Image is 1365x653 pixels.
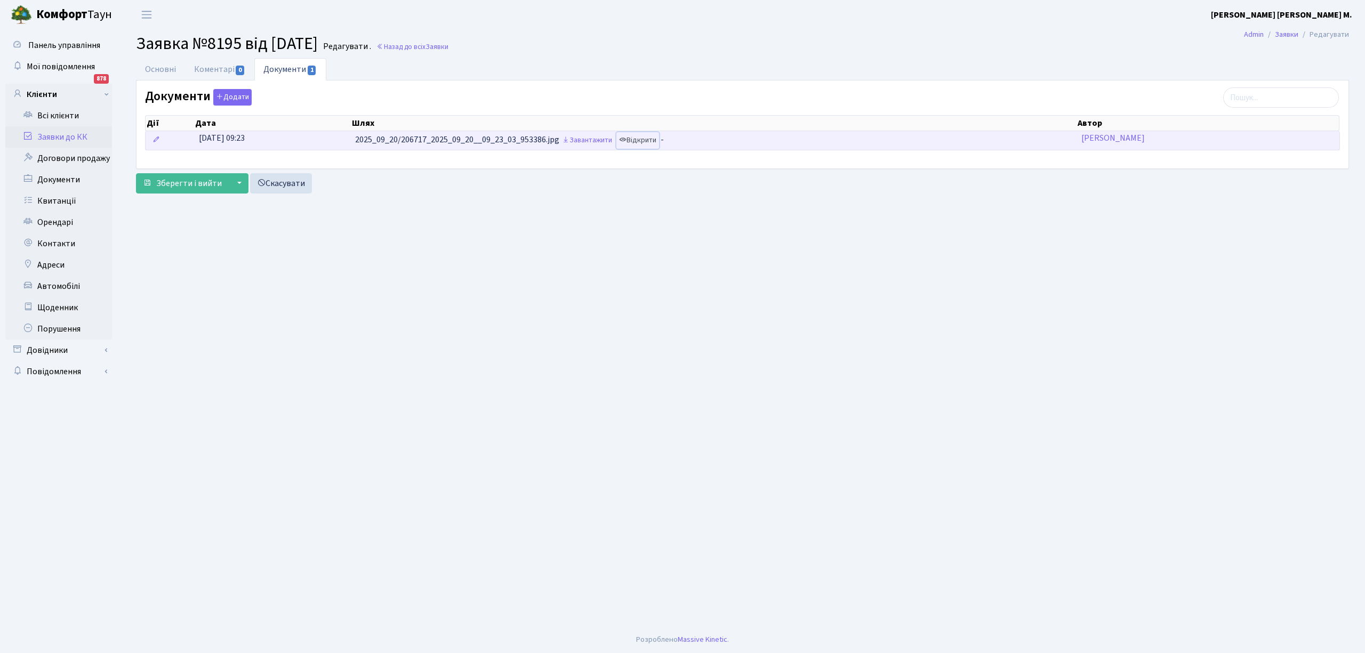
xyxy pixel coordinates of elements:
[5,318,112,340] a: Порушення
[250,173,312,194] a: Скасувати
[5,254,112,276] a: Адреси
[11,4,32,26] img: logo.png
[5,233,112,254] a: Контакти
[351,116,1077,131] th: Шлях
[616,132,659,149] a: Відкрити
[425,42,448,52] span: Заявки
[5,35,112,56] a: Панель управління
[559,132,615,149] a: Завантажити
[146,116,194,131] th: Дії
[376,42,448,52] a: Назад до всіхЗаявки
[199,132,245,144] span: [DATE] 09:23
[5,361,112,382] a: Повідомлення
[678,634,727,645] a: Massive Kinetic
[5,148,112,169] a: Договори продажу
[28,39,100,51] span: Панель управління
[27,61,95,72] span: Мої повідомлення
[5,105,112,126] a: Всі клієнти
[236,66,244,75] span: 0
[1275,29,1298,40] a: Заявки
[5,190,112,212] a: Квитанції
[636,634,729,646] div: Розроблено .
[661,134,664,146] span: -
[1081,132,1145,144] a: [PERSON_NAME]
[136,173,229,194] button: Зберегти і вийти
[185,58,254,80] a: Коментарі
[5,276,112,297] a: Автомобілі
[1244,29,1264,40] a: Admin
[5,126,112,148] a: Заявки до КК
[94,74,109,84] div: 878
[5,84,112,105] a: Клієнти
[1228,23,1365,46] nav: breadcrumb
[5,56,112,77] a: Мої повідомлення878
[5,297,112,318] a: Щоденник
[145,89,252,106] label: Документи
[211,87,252,106] a: Додати
[5,169,112,190] a: Документи
[36,6,87,23] b: Комфорт
[213,89,252,106] button: Документи
[156,178,222,189] span: Зберегти і вийти
[308,66,316,75] span: 1
[5,212,112,233] a: Орендарі
[194,116,351,131] th: Дата
[133,6,160,23] button: Переключити навігацію
[1211,9,1352,21] a: [PERSON_NAME] [PERSON_NAME] М.
[1223,87,1339,108] input: Пошук...
[136,31,318,56] span: Заявка №8195 від [DATE]
[1298,29,1349,41] li: Редагувати
[351,131,1077,150] td: 2025_09_20/206717_2025_09_20__09_23_03_953386.jpg
[254,58,326,80] a: Документи
[36,6,112,24] span: Таун
[136,58,185,80] a: Основні
[321,42,371,52] small: Редагувати .
[1077,116,1339,131] th: Автор
[5,340,112,361] a: Довідники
